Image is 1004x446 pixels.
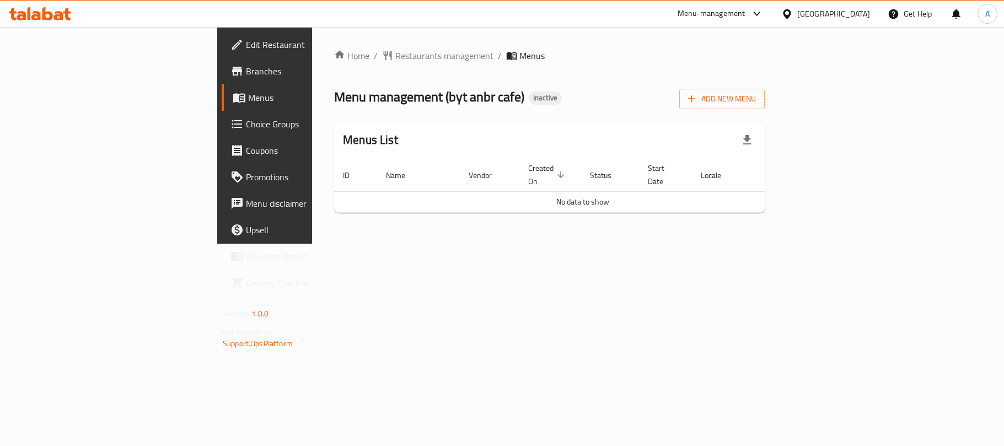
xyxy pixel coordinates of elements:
[223,336,293,351] a: Support.OpsPlatform
[246,38,376,51] span: Edit Restaurant
[749,158,831,192] th: Actions
[334,158,831,213] table: enhanced table
[734,127,760,153] div: Export file
[797,8,870,20] div: [GEOGRAPHIC_DATA]
[246,223,376,237] span: Upsell
[498,49,502,62] li: /
[688,92,756,106] span: Add New Menu
[222,217,385,243] a: Upsell
[334,84,524,109] span: Menu management ( byt anbr cafe )
[223,325,273,340] span: Get support on:
[343,169,364,182] span: ID
[678,7,745,20] div: Menu-management
[246,250,376,263] span: Coverage Report
[679,89,765,109] button: Add New Menu
[528,162,568,188] span: Created On
[556,195,609,209] span: No data to show
[469,169,506,182] span: Vendor
[222,58,385,84] a: Branches
[222,111,385,137] a: Choice Groups
[251,307,269,321] span: 1.0.0
[246,170,376,184] span: Promotions
[648,162,679,188] span: Start Date
[590,169,626,182] span: Status
[222,164,385,190] a: Promotions
[529,92,562,105] div: Inactive
[223,307,250,321] span: Version:
[246,117,376,131] span: Choice Groups
[222,84,385,111] a: Menus
[395,49,493,62] span: Restaurants management
[386,169,420,182] span: Name
[222,270,385,296] a: Grocery Checklist
[246,197,376,210] span: Menu disclaimer
[222,190,385,217] a: Menu disclaimer
[334,49,765,62] nav: breadcrumb
[985,8,990,20] span: A
[246,144,376,157] span: Coupons
[382,49,493,62] a: Restaurants management
[343,132,398,148] h2: Menus List
[529,93,562,103] span: Inactive
[701,169,735,182] span: Locale
[519,49,545,62] span: Menus
[222,31,385,58] a: Edit Restaurant
[248,91,376,104] span: Menus
[246,276,376,289] span: Grocery Checklist
[222,137,385,164] a: Coupons
[222,243,385,270] a: Coverage Report
[246,65,376,78] span: Branches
